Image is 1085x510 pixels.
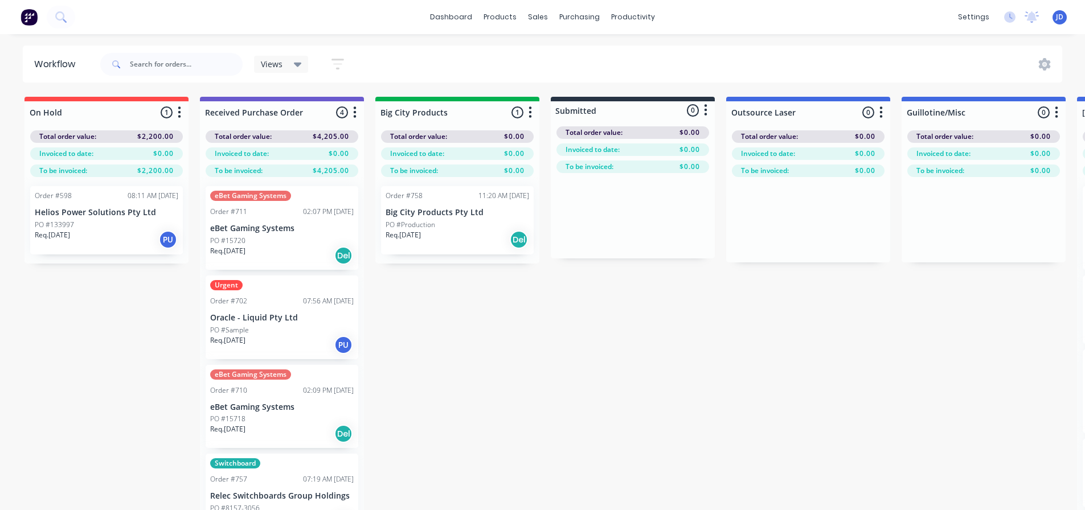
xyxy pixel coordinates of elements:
[386,208,529,217] p: Big City Products Pty Ltd
[137,166,174,176] span: $2,200.00
[303,296,354,306] div: 07:56 AM [DATE]
[35,191,72,201] div: Order #598
[329,149,349,159] span: $0.00
[381,186,534,254] div: Order #75811:20 AM [DATE]Big City Products Pty LtdPO #ProductionReq.[DATE]Del
[1056,12,1063,22] span: JD
[390,149,444,159] span: Invoiced to date:
[424,9,478,26] a: dashboard
[206,186,358,270] div: eBet Gaming SystemsOrder #71102:07 PM [DATE]eBet Gaming SystemsPO #15720Req.[DATE]Del
[210,414,245,424] p: PO #15718
[855,149,875,159] span: $0.00
[679,127,700,138] span: $0.00
[130,53,243,76] input: Search for orders...
[386,220,435,230] p: PO #Production
[210,369,291,380] div: eBet Gaming Systems
[159,231,177,249] div: PU
[210,474,247,484] div: Order #757
[605,9,661,26] div: productivity
[504,131,525,142] span: $0.00
[39,149,93,159] span: Invoiced to date:
[916,149,971,159] span: Invoiced to date:
[510,231,528,249] div: Del
[741,149,795,159] span: Invoiced to date:
[386,191,423,201] div: Order #758
[210,402,354,412] p: eBet Gaming Systems
[313,166,349,176] span: $4,205.00
[952,9,995,26] div: settings
[566,127,623,138] span: Total order value:
[855,131,875,142] span: $0.00
[215,166,263,176] span: To be invoiced:
[21,9,38,26] img: Factory
[916,166,964,176] span: To be invoiced:
[210,236,245,246] p: PO #15720
[210,325,249,335] p: PO #Sample
[153,149,174,159] span: $0.00
[303,385,354,396] div: 02:09 PM [DATE]
[39,131,96,142] span: Total order value:
[390,166,438,176] span: To be invoiced:
[390,131,447,142] span: Total order value:
[210,224,354,233] p: eBet Gaming Systems
[35,208,178,217] p: Helios Power Solutions Pty Ltd
[334,246,353,265] div: Del
[554,9,605,26] div: purchasing
[35,220,74,230] p: PO #133997
[1030,149,1051,159] span: $0.00
[566,145,620,155] span: Invoiced to date:
[522,9,554,26] div: sales
[478,9,522,26] div: products
[504,166,525,176] span: $0.00
[1030,131,1051,142] span: $0.00
[210,191,291,201] div: eBet Gaming Systems
[261,58,282,70] span: Views
[313,131,349,142] span: $4,205.00
[855,166,875,176] span: $0.00
[679,162,700,172] span: $0.00
[210,280,243,290] div: Urgent
[210,207,247,217] div: Order #711
[210,424,245,434] p: Req. [DATE]
[386,230,421,240] p: Req. [DATE]
[679,145,700,155] span: $0.00
[30,186,183,254] div: Order #59808:11 AM [DATE]Helios Power Solutions Pty LtdPO #133997Req.[DATE]PU
[303,207,354,217] div: 02:07 PM [DATE]
[1030,166,1051,176] span: $0.00
[210,491,354,501] p: Relec Switchboards Group Holdings
[210,458,260,468] div: Switchboard
[210,335,245,346] p: Req. [DATE]
[35,230,70,240] p: Req. [DATE]
[210,385,247,396] div: Order #710
[137,131,174,142] span: $2,200.00
[334,425,353,443] div: Del
[303,474,354,484] div: 07:19 AM [DATE]
[566,162,613,172] span: To be invoiced:
[504,149,525,159] span: $0.00
[741,131,798,142] span: Total order value:
[210,246,245,256] p: Req. [DATE]
[34,57,81,71] div: Workflow
[215,131,272,142] span: Total order value:
[916,131,973,142] span: Total order value:
[478,191,529,201] div: 11:20 AM [DATE]
[39,166,87,176] span: To be invoiced:
[210,313,354,323] p: Oracle - Liquid Pty Ltd
[334,336,353,354] div: PU
[741,166,789,176] span: To be invoiced:
[210,296,247,306] div: Order #702
[206,275,358,359] div: UrgentOrder #70207:56 AM [DATE]Oracle - Liquid Pty LtdPO #SampleReq.[DATE]PU
[206,365,358,449] div: eBet Gaming SystemsOrder #71002:09 PM [DATE]eBet Gaming SystemsPO #15718Req.[DATE]Del
[215,149,269,159] span: Invoiced to date:
[128,191,178,201] div: 08:11 AM [DATE]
